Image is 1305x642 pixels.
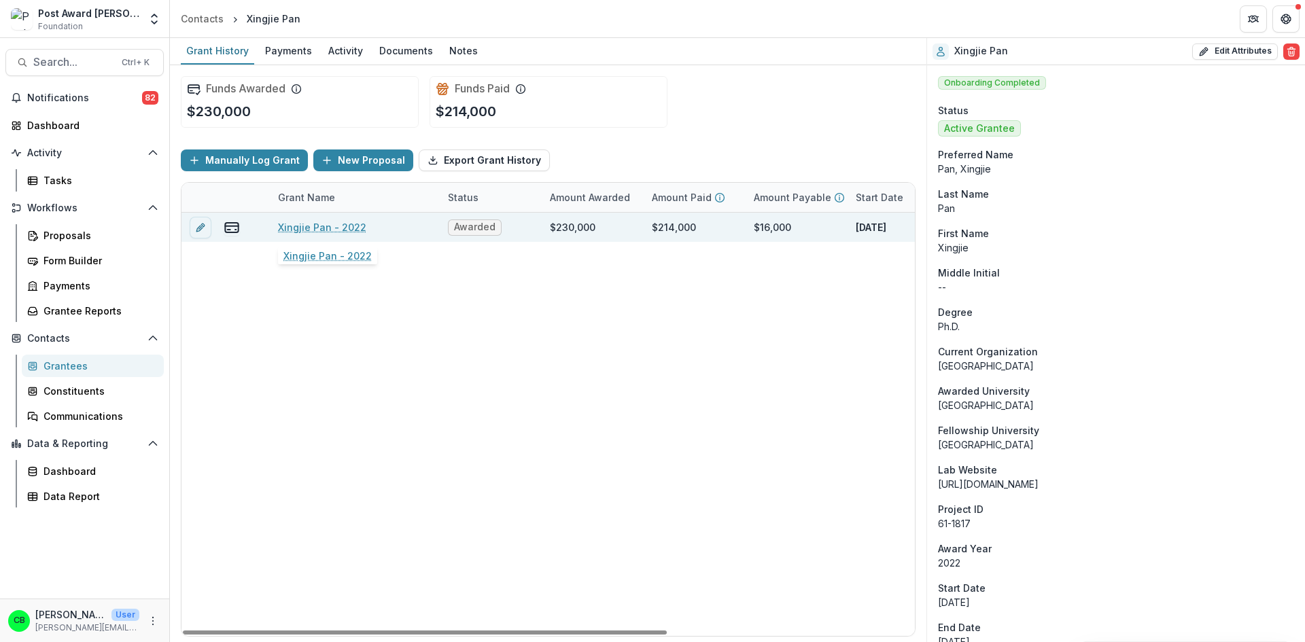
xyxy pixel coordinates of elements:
[224,219,240,236] button: view-payments
[270,183,440,212] div: Grant Name
[22,224,164,247] a: Proposals
[27,202,142,214] span: Workflows
[33,56,114,69] span: Search...
[27,438,142,450] span: Data & Reporting
[938,502,984,516] span: Project ID
[938,319,1294,334] p: Ph.D.
[746,183,848,212] div: Amount Payable
[652,220,696,234] div: $214,000
[43,253,153,268] div: Form Builder
[11,8,33,30] img: Post Award Jane Coffin Childs Memorial Fund
[247,12,300,26] div: Xingjie Pan
[278,220,366,234] a: Xingjie Pan - 2022
[938,76,1046,90] span: Onboarding Completed
[856,220,886,234] p: [DATE]
[754,190,831,204] p: Amount Payable
[938,595,1294,609] p: [DATE]
[27,118,153,132] div: Dashboard
[5,197,164,219] button: Open Workflows
[145,5,164,33] button: Open entity switcher
[938,384,1030,398] span: Awarded University
[938,344,1038,359] span: Current Organization
[1272,5,1300,33] button: Get Help
[440,190,487,204] div: Status
[181,12,224,26] div: Contacts
[944,123,1015,135] span: Active Grantee
[43,228,153,243] div: Proposals
[43,279,153,293] div: Payments
[27,333,142,344] span: Contacts
[754,220,791,234] div: $16,000
[938,240,1294,255] p: Xingjie
[938,359,1294,373] p: [GEOGRAPHIC_DATA]
[43,359,153,373] div: Grantees
[175,9,306,29] nav: breadcrumb
[260,41,317,60] div: Payments
[938,280,1294,294] p: --
[5,142,164,164] button: Open Activity
[938,516,1294,531] p: 61-1817
[938,477,1294,491] p: [URL][DOMAIN_NAME]
[374,38,438,65] a: Documents
[22,300,164,322] a: Grantee Reports
[323,38,368,65] a: Activity
[35,622,139,634] p: [PERSON_NAME][EMAIL_ADDRESS][PERSON_NAME][DOMAIN_NAME]
[938,556,1294,570] p: 2022
[652,190,712,204] p: Amount Paid
[419,149,550,171] button: Export Grant History
[938,201,1294,215] p: Pan
[142,91,158,105] span: 82
[145,613,161,629] button: More
[644,183,746,212] div: Amount Paid
[848,183,950,212] div: Start Date
[260,38,317,65] a: Payments
[938,147,1013,162] span: Preferred Name
[542,183,644,212] div: Amount Awarded
[313,149,413,171] button: New Proposal
[27,92,142,104] span: Notifications
[190,217,211,238] button: edit
[444,38,483,65] a: Notes
[119,55,152,70] div: Ctrl + K
[938,103,969,118] span: Status
[444,41,483,60] div: Notes
[187,101,251,122] p: $230,000
[938,463,997,477] span: Lab Website
[455,82,510,95] h2: Funds Paid
[5,49,164,76] button: Search...
[35,607,106,622] p: [PERSON_NAME]
[938,423,1039,438] span: Fellowship University
[43,384,153,398] div: Constituents
[22,249,164,272] a: Form Builder
[43,489,153,503] div: Data Report
[22,485,164,507] a: Data Report
[938,620,981,635] span: End Date
[175,9,229,29] a: Contacts
[542,190,638,204] div: Amount Awarded
[43,304,153,318] div: Grantee Reports
[270,190,343,204] div: Grant Name
[1240,5,1267,33] button: Partners
[938,438,1294,452] p: [GEOGRAPHIC_DATA]
[181,38,254,65] a: Grant History
[938,398,1294,412] p: [GEOGRAPHIC_DATA]
[22,355,164,377] a: Grantees
[111,609,139,621] p: User
[938,305,973,319] span: Degree
[436,101,496,122] p: $214,000
[5,87,164,109] button: Notifications82
[938,266,1000,280] span: Middle Initial
[38,20,83,33] span: Foundation
[5,433,164,454] button: Open Data & Reporting
[206,82,285,95] h2: Funds Awarded
[22,380,164,402] a: Constituents
[938,187,989,201] span: Last Name
[440,183,542,212] div: Status
[181,149,308,171] button: Manually Log Grant
[14,616,25,625] div: Christina Bruno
